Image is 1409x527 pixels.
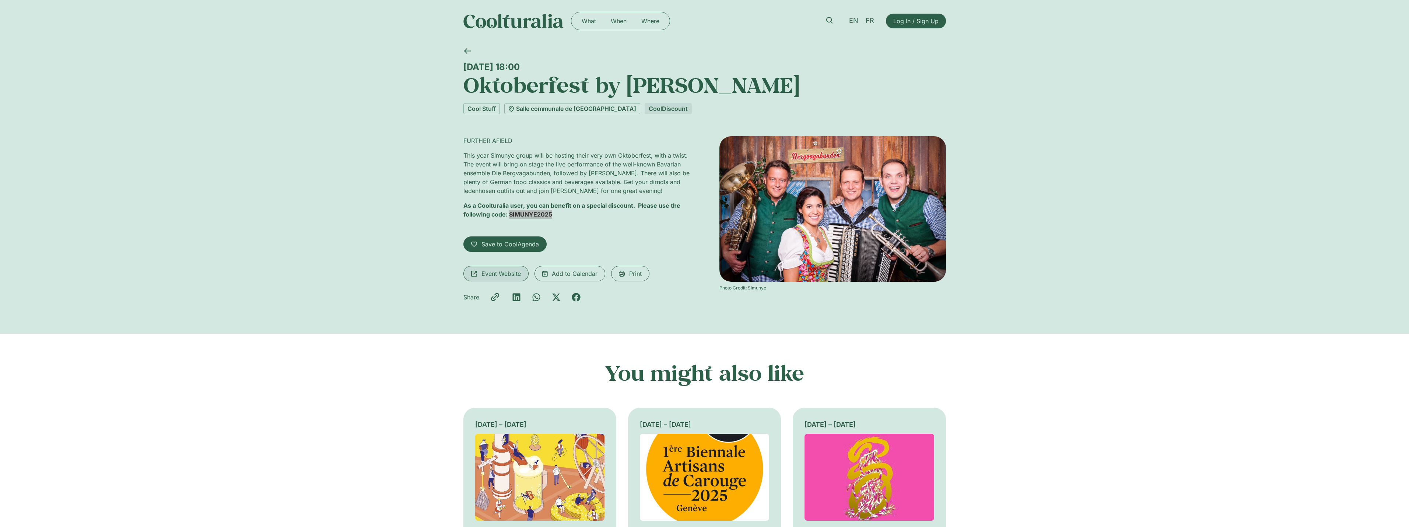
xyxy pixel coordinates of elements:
[805,419,934,429] div: [DATE] – [DATE]
[845,15,862,26] a: EN
[463,62,946,72] div: [DATE] 18:00
[463,266,529,281] a: Event Website
[634,15,667,27] a: Where
[640,419,769,429] div: [DATE] – [DATE]
[481,269,521,278] span: Event Website
[719,285,946,291] div: Photo Credit: Simunye
[572,293,581,302] div: Share on facebook
[629,269,642,278] span: Print
[504,103,640,114] a: Salle communale de [GEOGRAPHIC_DATA]
[849,17,858,25] span: EN
[893,17,939,25] span: Log In / Sign Up
[645,103,692,114] div: CoolDiscount
[463,360,946,385] h2: You might also like
[463,293,479,302] p: Share
[481,240,539,249] span: Save to CoolAgenda
[552,269,597,278] span: Add to Calendar
[463,202,680,218] strong: As a Coolturalia user, you can benefit on a special discount. Please use the following code: SIMU...
[534,266,605,281] a: Add to Calendar
[862,15,878,26] a: FR
[463,103,500,114] a: Cool Stuff
[463,136,690,145] p: FURTHER AFIELD
[603,15,634,27] a: When
[886,14,946,28] a: Log In / Sign Up
[866,17,874,25] span: FR
[463,72,946,97] h1: Oktoberfest by [PERSON_NAME]
[611,266,649,281] a: Print
[552,293,561,302] div: Share on x-twitter
[805,434,934,521] img: Coolturalia - Animatou
[574,15,603,27] a: What
[475,419,604,429] div: [DATE] – [DATE]
[512,293,521,302] div: Share on linkedin
[532,293,541,302] div: Share on whatsapp
[574,15,667,27] nav: Menu
[463,236,547,252] a: Save to CoolAgenda
[463,151,690,195] p: This year Simunye group will be hosting their very own Oktoberfest, with a twist. The event will ...
[475,434,604,521] img: Coolturalia - Oktoberfest Genève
